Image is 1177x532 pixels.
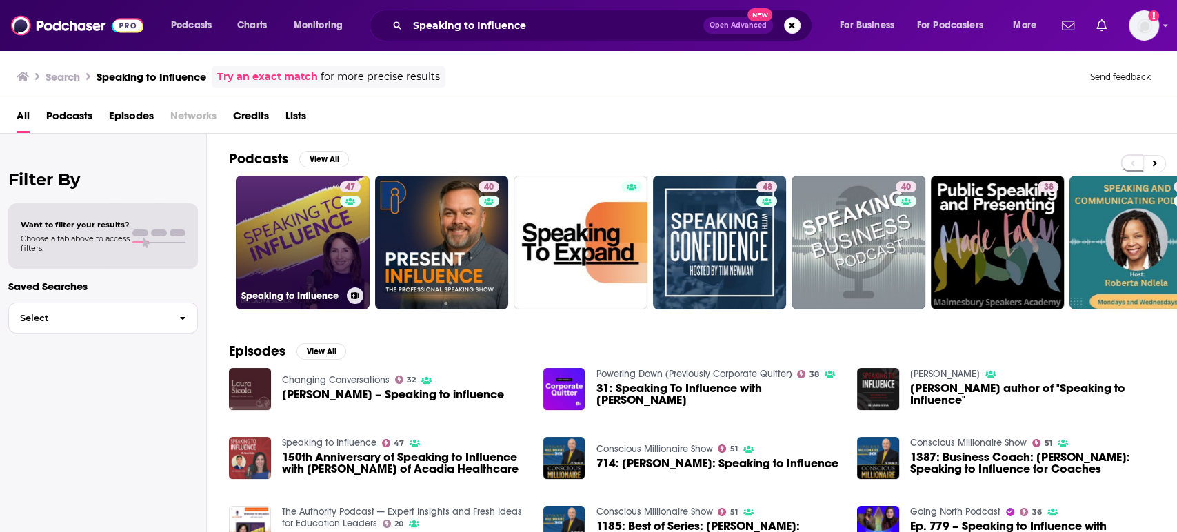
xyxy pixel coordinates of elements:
a: Episodes [109,105,154,133]
span: 40 [901,181,911,194]
span: 47 [345,181,355,194]
a: 47Speaking to Influence [236,176,370,309]
button: Select [8,303,198,334]
span: 38 [809,371,819,378]
a: 48 [756,181,777,192]
a: Changing Conversations [282,374,390,386]
span: 20 [394,521,403,527]
a: PodcastsView All [229,150,349,167]
span: Choose a tab above to access filters. [21,234,130,253]
a: 40 [792,176,925,309]
img: Laura Sicola author of "Speaking to Influence" [857,368,899,410]
a: 150th Anniversary of Speaking to Influence with Dr. Nasser Khan of Acadia Healthcare [282,451,527,475]
span: Select [9,314,168,323]
img: Podchaser - Follow, Share and Rate Podcasts [11,12,143,39]
span: 31: Speaking To Influence with [PERSON_NAME] [596,382,841,406]
a: 20 [383,520,404,528]
a: 38 [1038,181,1058,192]
a: 48 [653,176,787,309]
a: Conscious Millionaire Show [596,443,712,455]
a: Credits [233,105,269,133]
span: 32 [407,377,416,383]
span: Want to filter your results? [21,220,130,229]
a: Speaking to Influence [282,437,376,449]
a: 40 [896,181,916,192]
h3: Speaking to Influence [241,290,341,302]
span: For Business [840,16,894,35]
a: 150th Anniversary of Speaking to Influence with Dr. Nasser Khan of Acadia Healthcare [229,437,271,479]
button: Send feedback [1086,71,1155,83]
span: 51 [730,446,738,452]
a: Show notifications dropdown [1056,14,1080,37]
img: 1387: Business Coach: Dr. Laura Sicola: Speaking to Influence for Coaches [857,437,899,479]
a: EpisodesView All [229,342,346,360]
span: 51 [1045,440,1052,447]
a: Conscious Millionaire Show [596,506,712,518]
button: open menu [161,14,230,37]
a: Try an exact match [217,69,318,85]
a: Charts [228,14,275,37]
span: Logged in as hmill [1129,10,1159,41]
button: Show profile menu [1129,10,1159,41]
span: More [1013,16,1036,35]
span: [PERSON_NAME] author of "Speaking to Influence" [910,382,1155,406]
span: Open Advanced [710,22,767,29]
button: open menu [1003,14,1054,37]
img: 31: Speaking To Influence with Dr. Laura Sicola [543,368,585,410]
span: 150th Anniversary of Speaking to Influence with [PERSON_NAME] of Acadia Healthcare [282,451,527,475]
a: 1387: Business Coach: Dr. Laura Sicola: Speaking to Influence for Coaches [910,451,1155,475]
a: 40 [479,181,499,192]
a: 32 [395,376,416,384]
a: Conscious Millionaire Show [910,437,1027,449]
span: Monitoring [294,16,343,35]
svg: Add a profile image [1148,10,1159,21]
span: Networks [170,105,217,133]
a: Marc Kramer [910,368,980,380]
a: Podcasts [46,105,92,133]
span: 51 [730,509,738,515]
img: User Profile [1129,10,1159,41]
img: Laura Sicola – Speaking to influence [229,368,271,410]
button: open menu [908,14,1003,37]
h3: Speaking to Influence [97,70,206,83]
a: 40 [375,176,509,309]
a: All [17,105,30,133]
a: 38 [797,370,819,378]
span: For Podcasters [917,16,983,35]
span: New [747,8,772,21]
div: Search podcasts, credits, & more... [383,10,825,41]
a: 36 [1020,508,1042,516]
a: Laura Sicola author of "Speaking to Influence" [910,382,1155,406]
span: 38 [1043,181,1053,194]
a: Lists [285,105,306,133]
h3: Search [46,70,80,83]
input: Search podcasts, credits, & more... [408,14,703,37]
a: The Authority Podcast — Expert Insights and Fresh Ideas for Education Leaders [282,506,522,529]
span: [PERSON_NAME] – Speaking to influence [282,389,504,400]
a: 714: Roberto Monaco: Speaking to Influence [596,458,838,469]
h2: Podcasts [229,150,288,167]
a: 51 [1032,439,1052,447]
span: Charts [237,16,267,35]
button: Open AdvancedNew [703,17,773,34]
a: Going North Podcast [910,506,1000,518]
a: 38 [931,176,1065,309]
button: View All [299,151,349,167]
h2: Filter By [8,170,198,190]
span: for more precise results [321,69,440,85]
a: 51 [718,444,738,453]
img: 714: Roberto Monaco: Speaking to Influence [543,437,585,479]
a: Show notifications dropdown [1091,14,1112,37]
span: 40 [484,181,494,194]
h2: Episodes [229,342,285,360]
span: Podcasts [171,16,212,35]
